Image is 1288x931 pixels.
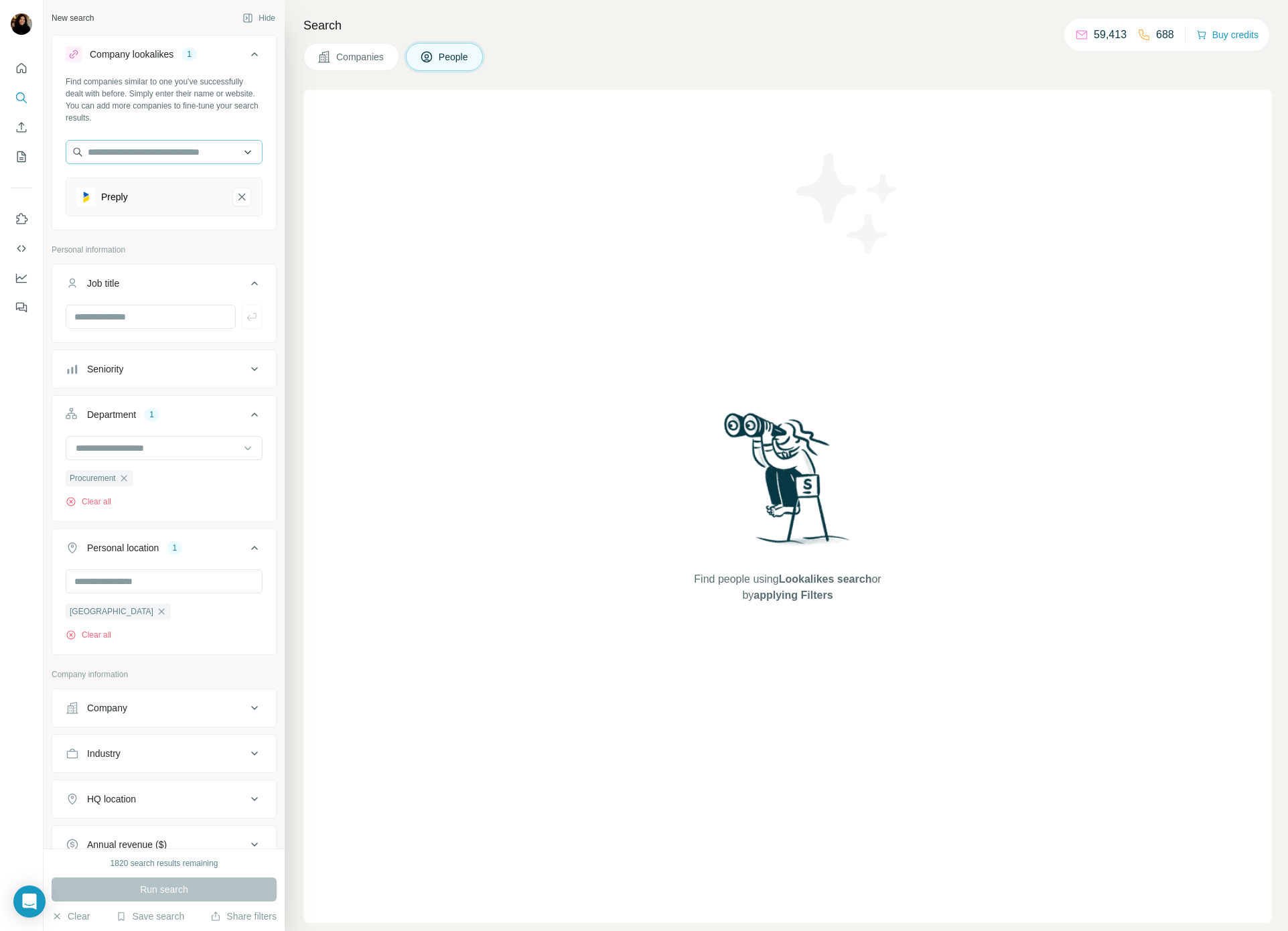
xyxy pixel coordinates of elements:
div: Job title [87,277,119,290]
button: HQ location [52,783,276,815]
button: Preply-remove-button [232,188,251,206]
button: Department1 [52,399,276,436]
button: Clear [52,910,90,923]
div: Industry [87,747,121,760]
div: Find companies similar to one you've successfully dealt with before. Simply enter their name or w... [66,76,263,124]
div: HQ location [87,792,136,806]
p: 688 [1156,27,1174,43]
div: Annual revenue ($) [87,838,167,851]
button: Enrich CSV [11,115,32,139]
div: 1 [182,48,197,60]
button: Company lookalikes1 [52,38,276,76]
button: Dashboard [11,266,32,290]
button: Annual revenue ($) [52,829,276,861]
div: Company [87,701,127,715]
span: People [439,50,470,64]
img: Surfe Illustration - Woman searching with binoculars [718,409,857,559]
div: Preply [101,190,128,204]
button: Job title [52,267,276,305]
button: Industry [52,737,276,770]
button: Use Surfe on LinkedIn [11,207,32,231]
button: Clear all [66,496,111,508]
h4: Search [303,16,1272,35]
button: Company [52,692,276,724]
span: applying Filters [754,589,833,601]
button: Buy credits [1196,25,1259,44]
span: Lookalikes search [779,573,872,585]
div: 1820 search results remaining [111,857,218,869]
div: 1 [167,542,182,554]
div: 1 [144,409,159,421]
span: Procurement [70,472,116,484]
img: Surfe Illustration - Stars [788,143,908,264]
button: Search [11,86,32,110]
button: Seniority [52,353,276,385]
button: Use Surfe API [11,236,32,261]
img: Avatar [11,13,32,35]
p: Company information [52,668,277,681]
div: Company lookalikes [90,48,173,61]
span: Find people using or by [681,571,895,603]
button: Feedback [11,295,32,319]
div: Seniority [87,362,123,376]
p: 59,413 [1094,27,1127,43]
div: New search [52,12,94,24]
div: Personal location [87,541,159,555]
div: Department [87,408,136,421]
button: Hide [233,8,285,28]
div: Open Intercom Messenger [13,885,46,918]
button: Clear all [66,629,111,641]
button: Personal location1 [52,532,276,569]
button: My lists [11,145,32,169]
span: Companies [336,50,385,64]
img: Preply-logo [77,188,96,206]
button: Share filters [210,910,277,923]
button: Save search [116,910,184,923]
button: Quick start [11,56,32,80]
p: Personal information [52,244,277,256]
span: [GEOGRAPHIC_DATA] [70,605,153,618]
